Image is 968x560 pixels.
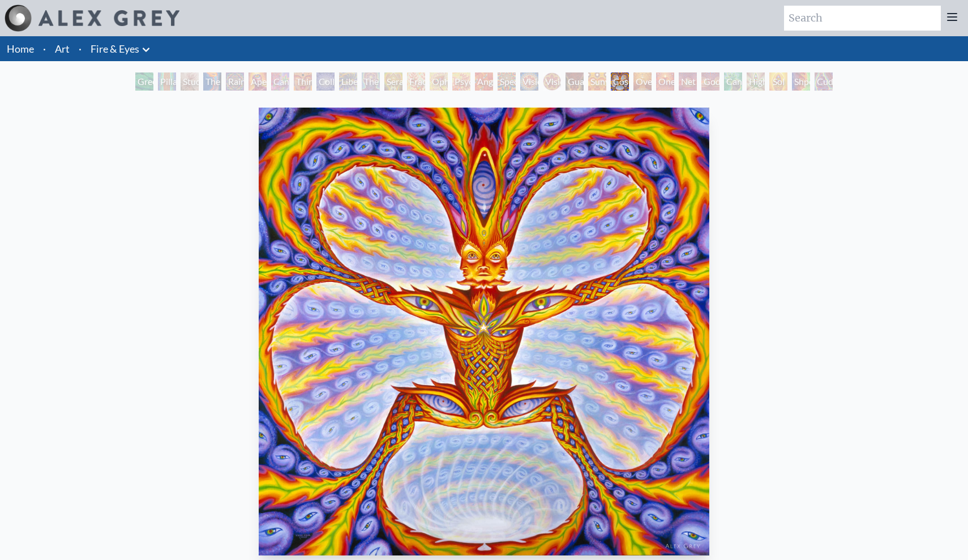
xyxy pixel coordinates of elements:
div: Third Eye Tears of Joy [294,72,312,91]
div: Cannafist [724,72,742,91]
a: Home [7,42,34,55]
img: Cosmic-Elf-2003-Alex-Grey-watermarked.jpg [259,108,709,555]
div: Guardian of Infinite Vision [566,72,584,91]
div: Cosmic Elf [611,72,629,91]
div: Sunyata [588,72,606,91]
div: Angel Skin [475,72,493,91]
div: Shpongled [792,72,810,91]
div: Rainbow Eye Ripple [226,72,244,91]
div: Spectral Lotus [498,72,516,91]
div: One [656,72,674,91]
li: · [38,36,50,61]
div: Cannabis Sutra [271,72,289,91]
div: Pillar of Awareness [158,72,176,91]
div: Fractal Eyes [407,72,425,91]
div: Oversoul [633,72,652,91]
div: Study for the Great Turn [181,72,199,91]
a: Fire & Eyes [91,41,139,57]
input: Search [784,6,941,31]
li: · [74,36,86,61]
div: Higher Vision [747,72,765,91]
div: Ophanic Eyelash [430,72,448,91]
div: Liberation Through Seeing [339,72,357,91]
div: Aperture [249,72,267,91]
div: Godself [701,72,719,91]
div: Green Hand [135,72,153,91]
div: Vision [PERSON_NAME] [543,72,561,91]
div: Net of Being [679,72,697,91]
div: Cuddle [815,72,833,91]
div: The Torch [203,72,221,91]
div: Seraphic Transport Docking on the Third Eye [384,72,402,91]
div: The Seer [362,72,380,91]
a: Art [55,41,70,57]
div: Collective Vision [316,72,335,91]
div: Vision Crystal [520,72,538,91]
div: Sol Invictus [769,72,787,91]
div: Psychomicrograph of a Fractal Paisley Cherub Feather Tip [452,72,470,91]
